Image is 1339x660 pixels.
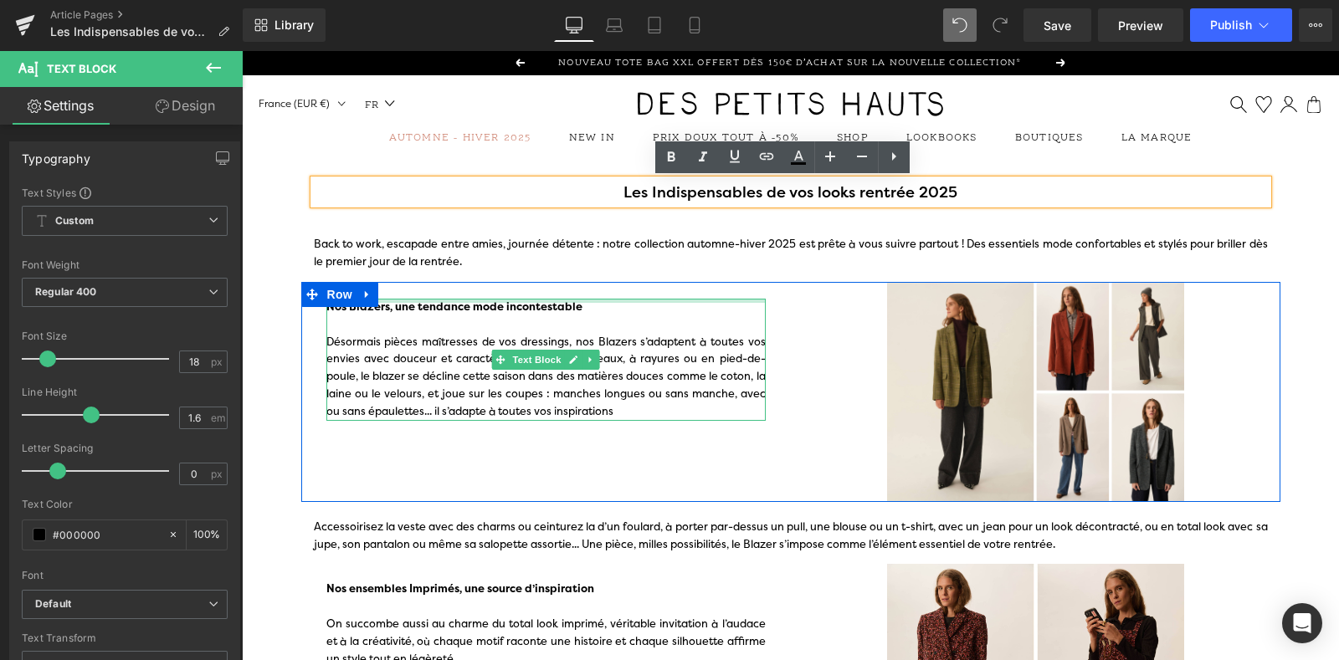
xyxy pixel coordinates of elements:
[147,79,290,96] a: AUTOMNE - HIVER 2025
[125,87,246,125] a: Design
[554,8,594,42] a: Desktop
[17,45,104,63] button: France (EUR €)
[187,520,227,550] div: %
[22,443,228,454] div: Letter Spacing
[22,570,228,581] div: Font
[85,249,341,263] strong: Nos Blazers, une tendance mode incontestable
[53,525,160,544] input: Color
[85,531,352,545] strong: Nos ensembles Imprimés, une source d’inspiration
[1190,8,1292,42] button: Publish
[675,8,715,42] a: Mobile
[1064,46,1080,63] a: Panier
[316,8,780,18] a: Nouveau tote bag XXL offert dès 150€ d’achat sur la nouvelle collection*
[773,79,842,96] a: Boutiques
[119,49,153,59] button: fr
[119,49,141,59] span: fr
[35,285,97,298] b: Regular 400
[382,131,716,151] strong: Les Indispensables de vos looks rentrée 2025
[22,499,228,510] div: Text Color
[211,468,225,479] span: px
[341,299,358,320] a: Expand / Collapse
[267,299,322,320] span: Text Block
[594,8,634,42] a: Laptop
[1210,18,1252,32] span: Publish
[50,25,211,38] span: Les Indispensables de vos looks rentrée 2025
[72,186,1026,221] p: Back to work, escapade entre amies, journée détente : notre collection automne-hiver 2025 est prê...
[634,8,675,42] a: Tablet
[1039,46,1055,63] a: Connexion
[664,79,736,96] a: Lookbooks
[22,632,228,644] div: Text Transform
[211,412,225,423] span: em
[1299,8,1332,42] button: More
[1118,17,1163,34] span: Preview
[115,232,136,257] a: Expand / Collapse
[22,186,228,199] div: Text Styles
[243,8,326,42] a: New Library
[1282,603,1322,643] div: Open Intercom Messenger
[35,597,71,611] i: Default
[85,565,524,617] div: On succombe aussi au charme du total look imprimé, véritable invitation à l’audace et à la créati...
[81,232,115,257] span: Row
[411,79,557,96] a: Prix doux tout à -50%
[47,62,116,75] span: Text Block
[274,18,314,33] span: Library
[55,214,94,228] b: Custom
[22,330,228,342] div: Font Size
[22,386,228,398] div: Line Height
[1013,46,1030,63] a: Wishlist
[22,142,90,166] div: Typography
[22,259,228,271] div: Font Weight
[1044,17,1071,34] span: Save
[988,46,1005,63] a: Recherche
[943,8,977,42] button: Undo
[595,79,627,96] a: Shop
[327,79,373,96] a: New in
[72,468,1026,504] p: Accessoirisez la veste avec des charms ou ceinturez la d’un foulard, à porter par-dessus un pull,...
[211,356,225,367] span: px
[983,8,1017,42] button: Redo
[880,79,951,96] a: La marque
[1098,8,1183,42] a: Preview
[50,8,243,22] a: Article Pages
